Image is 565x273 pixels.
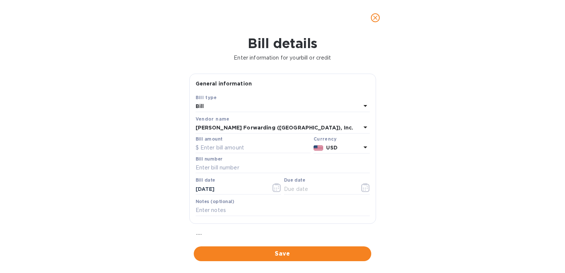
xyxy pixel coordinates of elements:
[196,137,222,141] label: Bill amount
[196,81,252,87] b: General information
[196,103,204,109] b: Bill
[284,183,354,195] input: Due date
[196,205,370,216] input: Enter notes
[6,36,559,51] h1: Bill details
[326,145,337,151] b: USD
[366,9,384,27] button: close
[192,233,373,240] p: Bill image
[196,95,217,100] b: Bill type
[196,178,215,183] label: Bill date
[194,246,371,261] button: Save
[200,249,365,258] span: Save
[314,136,336,142] b: Currency
[196,157,222,161] label: Bill number
[196,162,370,173] input: Enter bill number
[196,183,265,195] input: Select date
[284,178,305,183] label: Due date
[6,54,559,62] p: Enter information for your bill or credit
[196,116,230,122] b: Vendor name
[196,142,311,154] input: $ Enter bill amount
[314,145,324,151] img: USD
[196,125,353,131] b: [PERSON_NAME] Forwarding ([GEOGRAPHIC_DATA]), Inc.
[196,199,234,204] label: Notes (optional)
